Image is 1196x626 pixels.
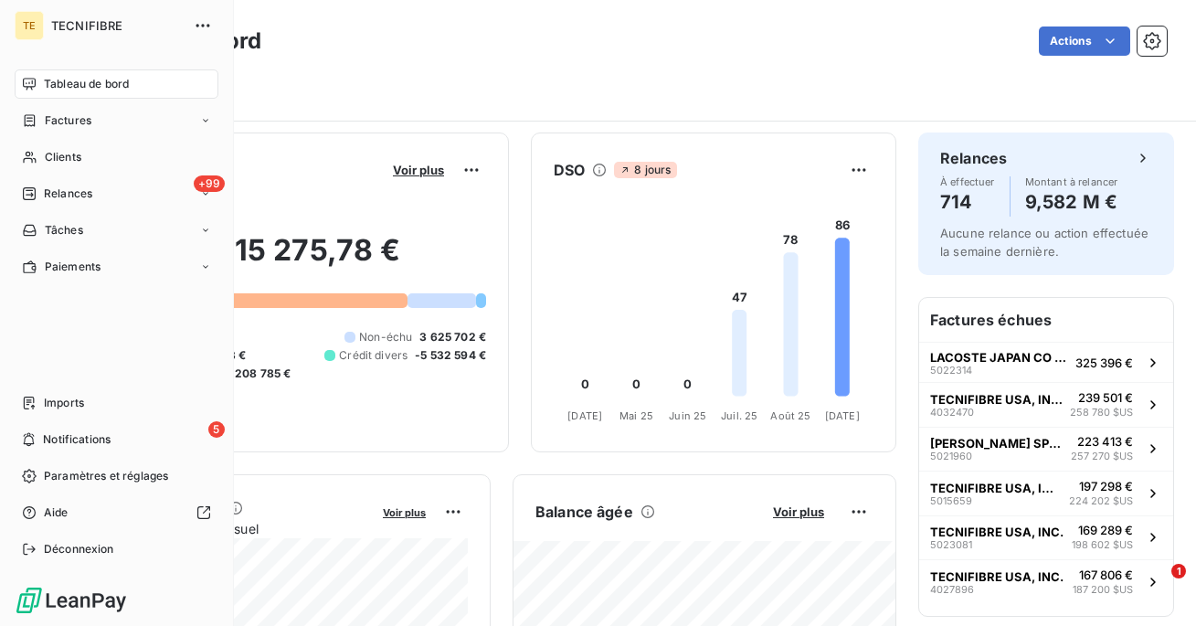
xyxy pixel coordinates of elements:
[1025,176,1118,187] span: Montant à relancer
[1134,564,1178,608] iframe: Intercom live chat
[1079,479,1133,493] span: 197 298 €
[919,382,1173,427] button: TECNIFIBRE USA, INC.4032470239 501 €258 780 $US
[103,232,486,287] h2: 8 815 275,78 €
[1171,564,1186,578] span: 1
[387,162,450,178] button: Voir plus
[383,506,426,519] span: Voir plus
[930,350,1068,365] span: LACOSTE JAPAN CO LTD.
[567,409,602,422] tspan: [DATE]
[930,569,1064,584] span: TECNIFIBRE USA, INC.
[930,525,1064,539] span: TECNIFIBRE USA, INC.
[554,159,585,181] h6: DSO
[208,421,225,438] span: 5
[339,347,407,364] span: Crédit divers
[415,347,486,364] span: -5 532 594 €
[919,559,1173,604] button: TECNIFIBRE USA, INC.4027896167 806 €187 200 $US
[930,392,1063,407] span: TECNIFIBRE USA, INC.
[103,519,370,538] span: Chiffre d'affaires mensuel
[15,11,44,40] div: TE
[15,586,128,615] img: Logo LeanPay
[919,427,1173,472] button: [PERSON_NAME] SPORTING GOODS5021960223 413 €257 270 $US
[825,409,860,422] tspan: [DATE]
[1078,390,1133,405] span: 239 501 €
[194,175,225,192] span: +99
[930,451,972,462] span: 5021960
[44,395,84,411] span: Imports
[940,147,1007,169] h6: Relances
[44,186,92,202] span: Relances
[45,222,83,239] span: Tâches
[1025,187,1118,217] h4: 9,582 M €
[919,342,1173,382] button: LACOSTE JAPAN CO LTD.5022314325 396 €
[930,365,972,376] span: 5022314
[1077,434,1133,449] span: 223 413 €
[930,481,1062,495] span: TECNIFIBRE USA, INC.
[940,187,995,217] h4: 714
[930,436,1064,451] span: [PERSON_NAME] SPORTING GOODS
[1079,568,1133,582] span: 167 806 €
[393,163,444,177] span: Voir plus
[940,226,1148,259] span: Aucune relance ou action effectuée la semaine dernière.
[44,504,69,521] span: Aide
[930,584,974,595] span: 4027896
[44,541,114,557] span: Déconnexion
[1072,537,1133,553] span: 198 602 $US
[45,259,101,275] span: Paiements
[940,176,995,187] span: À effectuer
[43,431,111,448] span: Notifications
[930,495,972,506] span: 5015659
[15,498,218,527] a: Aide
[619,409,653,422] tspan: Mai 25
[229,366,291,382] span: -208 785 €
[535,501,633,523] h6: Balance âgée
[767,504,830,520] button: Voir plus
[45,112,91,129] span: Factures
[919,471,1173,515] button: TECNIFIBRE USA, INC.5015659197 298 €224 202 $US
[919,515,1173,560] button: TECNIFIBRE USA, INC.5023081169 289 €198 602 $US
[930,407,974,418] span: 4032470
[377,504,431,520] button: Voir plus
[1069,493,1133,509] span: 224 202 $US
[44,468,168,484] span: Paramètres et réglages
[419,329,486,345] span: 3 625 702 €
[1073,582,1133,598] span: 187 200 $US
[669,409,706,422] tspan: Juin 25
[51,18,183,33] span: TECNIFIBRE
[1078,523,1133,537] span: 169 289 €
[770,409,810,422] tspan: Août 25
[614,162,676,178] span: 8 jours
[1071,449,1133,464] span: 257 270 $US
[930,539,972,550] span: 5023081
[919,298,1173,342] h6: Factures échues
[45,149,81,165] span: Clients
[1070,405,1133,420] span: 258 780 $US
[44,76,129,92] span: Tableau de bord
[721,409,757,422] tspan: Juil. 25
[1039,27,1130,56] button: Actions
[359,329,412,345] span: Non-échu
[1075,355,1133,370] span: 325 396 €
[773,504,824,519] span: Voir plus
